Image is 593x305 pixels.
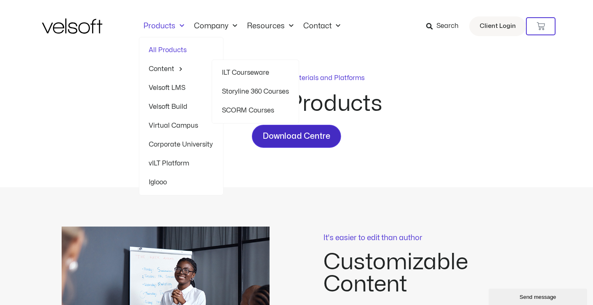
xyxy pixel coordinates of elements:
a: vILT Platform [149,154,213,173]
a: SCORM Courses [222,101,289,120]
span: Client Login [480,21,516,32]
a: Client Login [469,16,526,36]
ul: ProductsMenu Toggle [139,37,224,195]
a: Velsoft Build [149,97,213,116]
a: Virtual Campus [149,116,213,135]
a: ILT Courseware [222,63,289,82]
a: Storyline 360 Courses [222,82,289,101]
nav: Menu [139,22,346,31]
a: ProductsMenu Toggle [139,22,189,31]
a: ContentMenu Toggle [149,60,213,78]
a: All Products [149,41,213,60]
img: Velsoft Training Materials [42,18,102,34]
a: Search [426,19,464,33]
span: Download Centre [263,130,330,143]
span: Search [436,21,459,32]
iframe: chat widget [489,287,589,305]
a: CompanyMenu Toggle [189,22,242,31]
ul: ContentMenu Toggle [212,60,299,124]
a: Iglooo [149,173,213,192]
p: It's easier to edit than author [324,234,532,242]
a: Velsoft LMS [149,78,213,97]
a: Download Centre [252,125,341,148]
a: ContactMenu Toggle [299,22,346,31]
a: Corporate University [149,135,213,154]
h2: Customizable Content [324,251,532,296]
a: ResourcesMenu Toggle [242,22,299,31]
